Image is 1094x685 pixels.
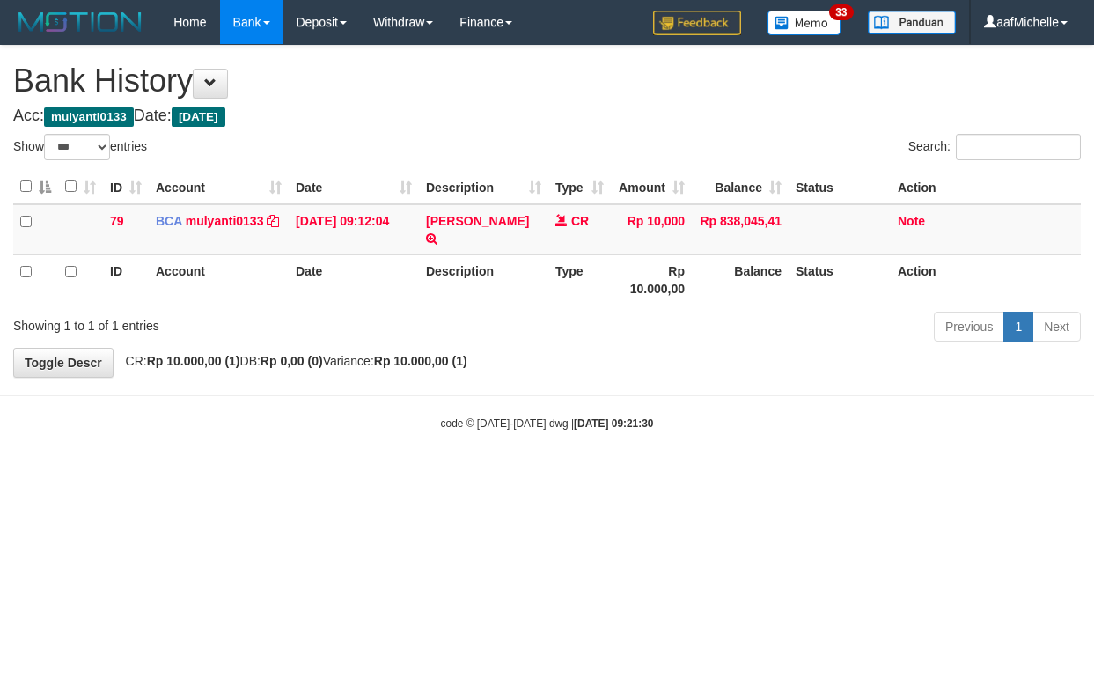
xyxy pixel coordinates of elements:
[956,134,1081,160] input: Search:
[692,170,789,204] th: Balance: activate to sort column ascending
[908,134,1081,160] label: Search:
[1003,312,1033,342] a: 1
[653,11,741,35] img: Feedback.jpg
[574,417,653,430] strong: [DATE] 09:21:30
[172,107,225,127] span: [DATE]
[441,417,654,430] small: code © [DATE]-[DATE] dwg |
[611,254,692,305] th: Rp 10.000,00
[289,254,419,305] th: Date
[13,170,58,204] th: : activate to sort column descending
[44,107,134,127] span: mulyanti0133
[898,214,925,228] a: Note
[186,214,264,228] a: mulyanti0133
[789,254,891,305] th: Status
[117,354,467,368] span: CR: DB: Variance:
[611,170,692,204] th: Amount: activate to sort column ascending
[103,170,149,204] th: ID: activate to sort column ascending
[149,170,289,204] th: Account: activate to sort column ascending
[147,354,240,368] strong: Rp 10.000,00 (1)
[692,204,789,255] td: Rp 838,045,41
[267,214,279,228] a: Copy mulyanti0133 to clipboard
[103,254,149,305] th: ID
[934,312,1004,342] a: Previous
[58,170,103,204] th: : activate to sort column ascending
[13,310,443,335] div: Showing 1 to 1 of 1 entries
[44,134,110,160] select: Showentries
[829,4,853,20] span: 33
[767,11,841,35] img: Button%20Memo.svg
[13,348,114,378] a: Toggle Descr
[289,204,419,255] td: [DATE] 09:12:04
[1032,312,1081,342] a: Next
[13,134,147,160] label: Show entries
[419,254,548,305] th: Description
[868,11,956,34] img: panduan.png
[156,214,182,228] span: BCA
[374,354,467,368] strong: Rp 10.000,00 (1)
[289,170,419,204] th: Date: activate to sort column ascending
[548,170,611,204] th: Type: activate to sort column ascending
[149,254,289,305] th: Account
[891,170,1081,204] th: Action
[419,170,548,204] th: Description: activate to sort column ascending
[110,214,124,228] span: 79
[571,214,589,228] span: CR
[611,204,692,255] td: Rp 10,000
[891,254,1081,305] th: Action
[13,9,147,35] img: MOTION_logo.png
[13,63,1081,99] h1: Bank History
[426,214,529,228] a: [PERSON_NAME]
[789,170,891,204] th: Status
[692,254,789,305] th: Balance
[13,107,1081,125] h4: Acc: Date:
[261,354,323,368] strong: Rp 0,00 (0)
[548,254,611,305] th: Type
